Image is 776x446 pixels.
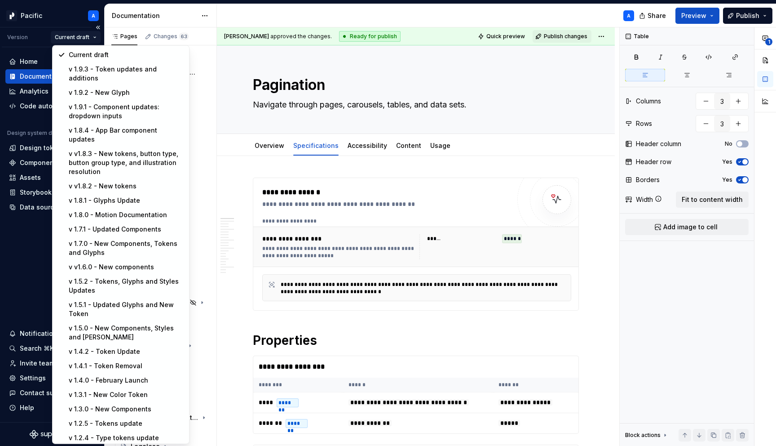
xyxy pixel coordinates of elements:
[69,65,184,83] div: v 1.9.3 - Token updates and additions
[69,347,184,356] div: v 1.4.2 - Token Update
[69,149,184,176] div: v v1.8.3 - New tokens, button type, button group type, and illustration resolution
[69,376,184,385] div: v 1.4.0 - February Launch
[69,88,184,97] div: v 1.9.2 - New Glyph
[69,405,184,414] div: v 1.3.0 - New Components
[69,126,184,144] div: v 1.8.4 - App Bar component updates
[69,239,184,257] div: v 1.7.0 - New Components, Tokens and Glyphs
[69,300,184,318] div: v 1.5.1 - Updated Glyphs and New Token
[69,324,184,342] div: v 1.5.0 - New Components, Styles and [PERSON_NAME]
[69,182,184,191] div: v v1.8.2 - New tokens
[69,196,184,205] div: v 1.8.1 - Glyphs Update
[69,361,184,370] div: v 1.4.1 - Token Removal
[69,433,184,442] div: v 1.2.4 - Type tokens update
[69,277,184,295] div: v 1.5.2 - Tokens, Glyphs and Styles Updates
[69,210,184,219] div: v 1.8.0 - Motion Documentation
[69,225,184,234] div: v 1.7.1 - Updated Components
[69,263,184,272] div: v v1.6.0 - New components
[69,390,184,399] div: v 1.3.1 - New Color Token
[69,419,184,428] div: v 1.2.5 - Tokens update
[69,50,184,59] div: Current draft
[69,103,184,120] div: v 1.9.1 - Component updates: dropdown inputs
